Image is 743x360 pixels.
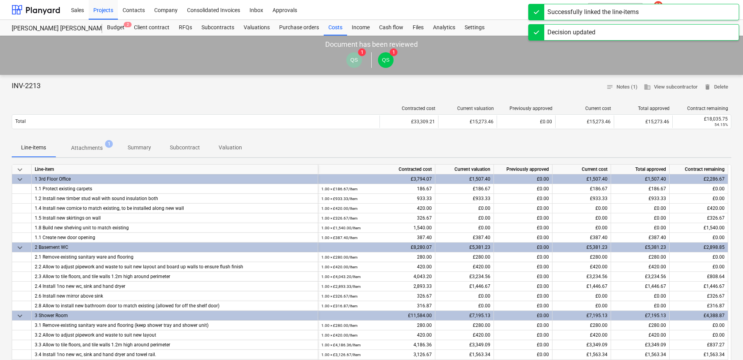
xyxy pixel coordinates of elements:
span: £1,563.34 [645,352,666,357]
div: £5,381.23 [552,243,611,252]
div: Current valuation [442,106,494,111]
span: 3.2 Allow to adjust pipework and waste to suit new layout [35,332,156,338]
small: 1.00 × £1,540.00 / Item [321,226,361,230]
small: 1.00 × £326.67 / Item [321,294,358,298]
div: £33,309.21 [380,115,438,128]
span: 3.1 Remove existing sanitary ware and flooring (keep shower tray and shower unit) [35,323,208,328]
div: 420.00 [321,330,432,340]
span: 1.8 Build new shelving unit to match existing [35,225,129,231]
div: £3,794.07 [318,174,435,184]
a: Costs [324,20,347,35]
div: £15,273.46 [555,115,614,128]
div: £0.00 [494,350,552,360]
p: Summary [128,144,151,152]
div: £11,584.00 [318,311,435,321]
div: 2,893.33 [321,282,432,291]
a: Client contract [129,20,174,35]
span: notes [606,83,613,90]
div: £1,446.67 [673,282,725,291]
div: £0.00 [494,340,552,350]
div: £0.00 [673,194,725,204]
span: keyboard_arrow_down [15,311,25,321]
div: £0.00 [673,262,725,272]
div: £3,349.09 [552,340,611,350]
div: £0.00 [494,282,552,291]
div: £280.00 [435,252,494,262]
div: £0.00 [494,243,552,252]
div: £933.33 [552,194,611,204]
div: £1,507.40 [552,174,611,184]
a: RFQs [174,20,197,35]
p: Line-items [21,144,46,152]
span: 3 Shower Room [35,313,68,318]
div: £0.00 [497,115,555,128]
span: 2.4 Install 1no new wc, sink and hand dryer [35,284,125,289]
span: Notes (1) [606,83,638,92]
div: £0.00 [673,321,725,330]
div: £420.00 [673,204,725,213]
div: £420.00 [552,262,611,272]
div: £0.00 [494,321,552,330]
div: Settings [460,20,489,35]
div: Current cost [559,106,611,111]
div: £0.00 [494,291,552,301]
div: £1,563.34 [435,350,494,360]
small: 1.00 × £4,186.36 / Item [321,343,361,347]
span: £420.00 [649,332,666,338]
div: Quantity Surveyor [346,52,362,68]
p: INV-2213 [12,81,41,90]
div: £15,273.46 [614,115,672,128]
p: Valuation [219,144,242,152]
button: Notes (1) [603,81,641,93]
span: keyboard_arrow_down [15,243,25,252]
div: £0.00 [552,301,611,311]
div: Previously approved [500,106,552,111]
div: 326.67 [321,291,432,301]
div: £15,273.46 [438,115,497,128]
div: £387.40 [552,233,611,243]
p: Subcontract [170,144,200,152]
div: Total approved [617,106,670,111]
div: Income [347,20,374,35]
span: 1.2 Install new timber stud wall with sound insulation both [35,196,158,201]
div: £1,507.40 [611,174,670,184]
small: 54.15% [714,122,728,127]
div: £1,446.67 [552,282,611,291]
div: £0.00 [494,311,552,321]
small: 1.00 × £420.00 / Item [321,206,358,211]
div: 3,126.67 [321,350,432,360]
div: £0.00 [552,213,611,223]
span: £0.00 [654,215,666,221]
small: 1.00 × £326.67 / Item [321,216,358,220]
a: Cash flow [374,20,408,35]
div: 316.87 [321,301,432,311]
button: View subcontractor [641,81,701,93]
div: £0.00 [673,252,725,262]
span: 1 3rd Floor Office [35,176,71,182]
span: £0.00 [654,225,666,231]
div: £0.00 [494,174,552,184]
div: £1,563.34 [552,350,611,360]
div: £387.40 [435,233,494,243]
div: Contracted cost [318,165,435,174]
div: Quantity Surveyor [378,52,394,68]
span: 1.4 Install new cornice to match existing, to be installed along new wall [35,206,184,211]
button: Delete [701,81,731,93]
span: 2 [124,22,132,27]
div: 4,043.20 [321,272,432,282]
span: £1,446.67 [645,284,666,289]
span: 2.6 Install new mirror above sink [35,293,103,299]
a: Subcontracts [197,20,239,35]
div: Contract remaining [670,165,728,174]
span: 2 Basement WC [35,245,68,250]
span: £3,349.09 [645,342,666,348]
div: £0.00 [673,233,725,243]
div: £420.00 [435,262,494,272]
div: Purchase orders [274,20,324,35]
div: £18,035.75 [676,116,728,122]
span: keyboard_arrow_down [15,165,25,174]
